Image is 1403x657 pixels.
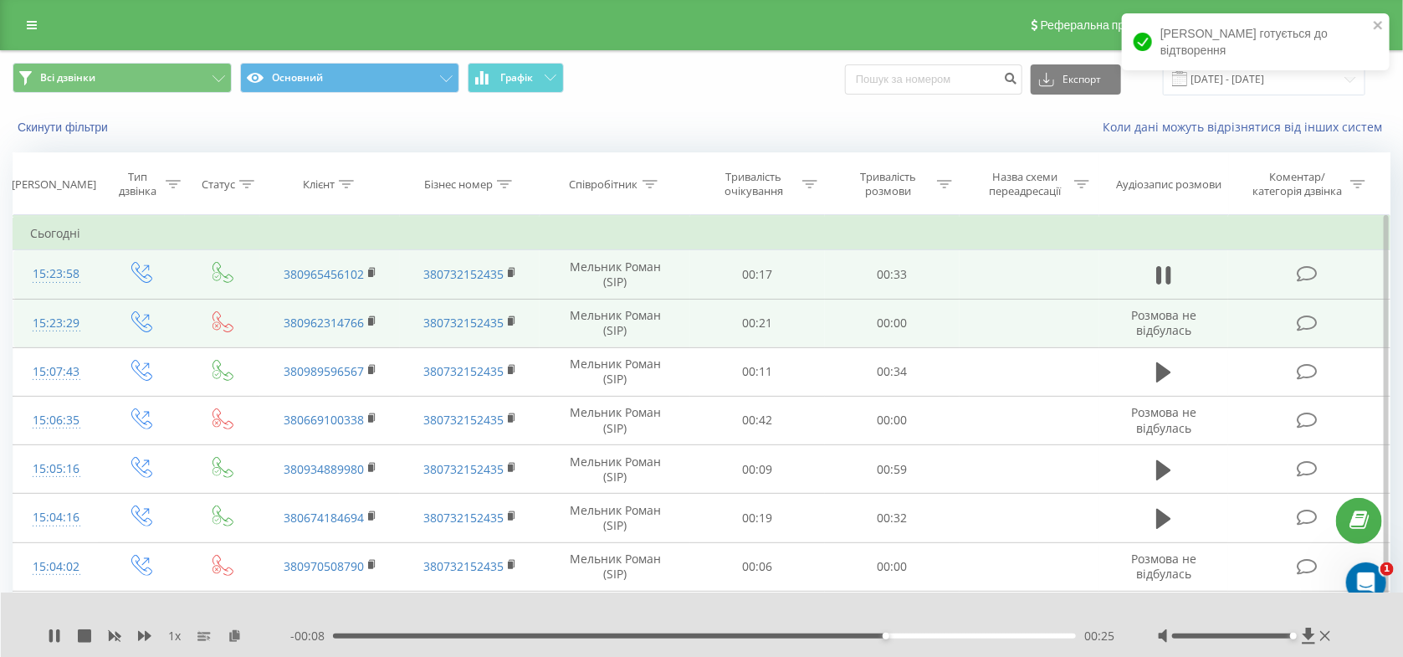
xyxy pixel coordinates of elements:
[690,591,825,639] td: 00:24
[690,396,825,444] td: 00:42
[540,591,690,639] td: Мельник Роман (SIP)
[284,412,364,428] a: 380669100338
[30,307,82,340] div: 15:23:29
[423,412,504,428] a: 380732152435
[690,542,825,591] td: 00:06
[540,299,690,347] td: Мельник Роман (SIP)
[284,558,364,574] a: 380970508790
[540,445,690,494] td: Мельник Роман (SIP)
[690,299,825,347] td: 00:21
[540,347,690,396] td: Мельник Роман (SIP)
[883,633,889,639] div: Accessibility label
[13,120,116,135] button: Скинути фільтри
[845,64,1022,95] input: Пошук за номером
[1373,18,1385,34] button: close
[570,177,638,192] div: Співробітник
[30,404,82,437] div: 15:06:35
[1117,177,1222,192] div: Аудіозапис розмови
[240,63,459,93] button: Основний
[981,170,1070,198] div: Назва схеми переадресації
[284,266,364,282] a: 380965456102
[1103,119,1390,135] a: Коли дані можуть відрізнятися вiд інших систем
[1131,307,1196,338] span: Розмова не відбулась
[202,177,235,192] div: Статус
[540,250,690,299] td: Мельник Роман (SIP)
[500,72,533,84] span: Графік
[709,170,798,198] div: Тривалість очікування
[1131,404,1196,435] span: Розмова не відбулась
[30,356,82,388] div: 15:07:43
[1380,562,1394,576] span: 1
[843,170,933,198] div: Тривалість розмови
[1084,628,1114,644] span: 00:25
[423,558,504,574] a: 380732152435
[284,315,364,331] a: 380962314766
[1248,170,1346,198] div: Коментар/категорія дзвінка
[825,396,960,444] td: 00:00
[424,177,493,192] div: Бізнес номер
[114,170,161,198] div: Тип дзвінка
[423,363,504,379] a: 380732152435
[40,71,95,85] span: Всі дзвінки
[468,63,564,93] button: Графік
[825,542,960,591] td: 00:00
[690,347,825,396] td: 00:11
[12,177,96,192] div: [PERSON_NAME]
[540,494,690,542] td: Мельник Роман (SIP)
[30,258,82,290] div: 15:23:58
[825,591,960,639] td: 00:33
[540,396,690,444] td: Мельник Роман (SIP)
[825,347,960,396] td: 00:34
[1122,13,1390,70] div: [PERSON_NAME] готується до відтворення
[1290,633,1297,639] div: Accessibility label
[30,501,82,534] div: 15:04:16
[1131,551,1196,582] span: Розмова не відбулась
[540,542,690,591] td: Мельник Роман (SIP)
[284,363,364,379] a: 380989596567
[423,266,504,282] a: 380732152435
[284,461,364,477] a: 380934889980
[825,445,960,494] td: 00:59
[825,299,960,347] td: 00:00
[290,628,333,644] span: - 00:08
[1041,18,1164,32] span: Реферальна програма
[13,63,232,93] button: Всі дзвінки
[423,510,504,526] a: 380732152435
[1346,562,1386,603] iframe: Intercom live chat
[690,494,825,542] td: 00:19
[690,445,825,494] td: 00:09
[690,250,825,299] td: 00:17
[284,510,364,526] a: 380674184694
[1031,64,1121,95] button: Експорт
[825,494,960,542] td: 00:32
[30,551,82,583] div: 15:04:02
[423,315,504,331] a: 380732152435
[423,461,504,477] a: 380732152435
[30,453,82,485] div: 15:05:16
[13,217,1390,250] td: Сьогодні
[303,177,335,192] div: Клієнт
[168,628,181,644] span: 1 x
[825,250,960,299] td: 00:33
